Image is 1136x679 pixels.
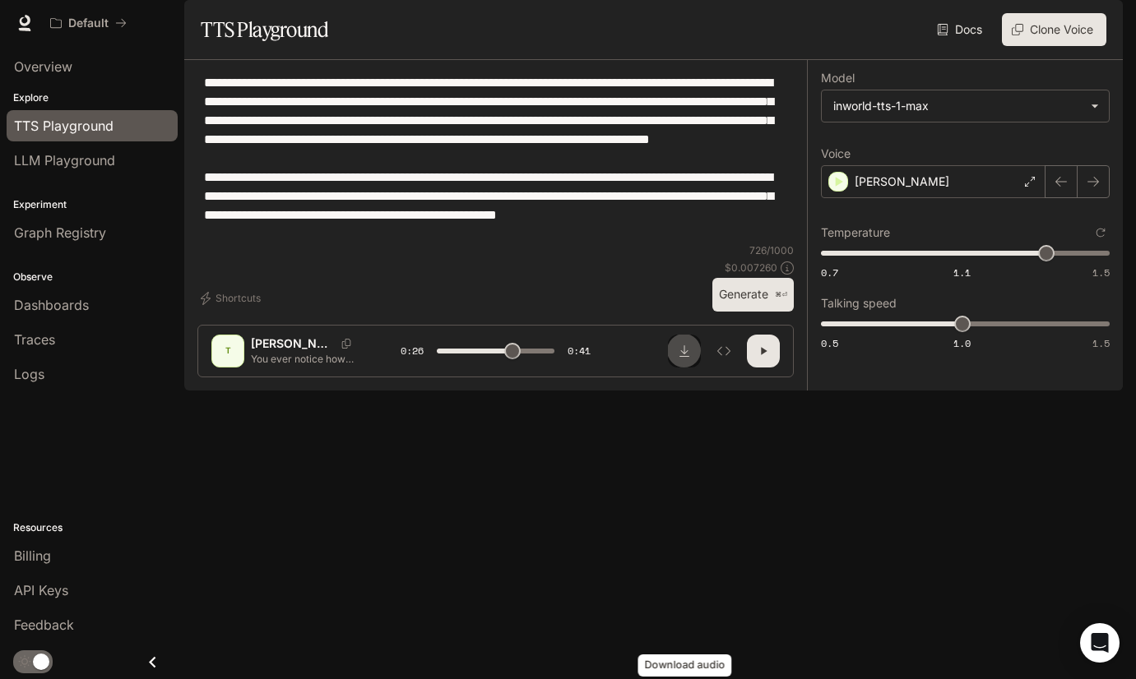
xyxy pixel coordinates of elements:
[568,343,591,359] span: 0:41
[822,90,1109,122] div: inworld-tts-1-max
[638,654,732,677] div: Download audio
[1092,266,1110,279] span: 1.5
[953,266,971,279] span: 1.1
[68,16,109,30] p: Default
[401,343,424,359] span: 0:26
[821,266,838,279] span: 0.7
[668,335,701,367] button: Download audio
[197,285,267,312] button: Shortcuts
[251,352,361,366] p: You ever notice how cats stay in shape without ever counting calories? They nap 18 hours a day, e...
[251,335,335,352] p: [PERSON_NAME]
[821,336,838,350] span: 0.5
[201,13,328,46] h1: TTS Playground
[953,336,971,350] span: 1.0
[934,13,989,46] a: Docs
[821,148,851,159] p: Voice
[335,339,358,349] button: Copy Voice ID
[1092,336,1110,350] span: 1.5
[821,72,855,84] p: Model
[712,278,794,312] button: Generate⌘⏎
[833,98,1083,114] div: inworld-tts-1-max
[215,338,241,364] div: T
[821,227,890,238] p: Temperature
[1092,224,1110,242] button: Reset to default
[855,173,949,190] p: [PERSON_NAME]
[775,290,787,300] p: ⌘⏎
[821,298,897,309] p: Talking speed
[707,335,740,367] button: Inspect
[43,7,134,39] button: All workspaces
[1080,623,1120,663] div: Open Intercom Messenger
[1002,13,1106,46] button: Clone Voice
